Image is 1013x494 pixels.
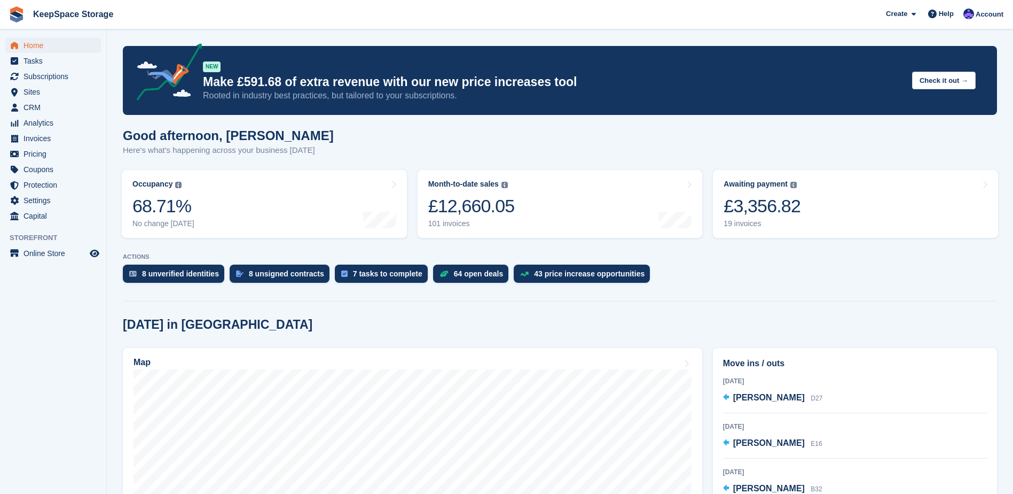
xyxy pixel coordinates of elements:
a: Preview store [88,247,101,260]
span: E16 [811,440,822,447]
p: ACTIONS [123,253,997,260]
span: Settings [23,193,88,208]
div: 8 unsigned contracts [249,269,324,278]
span: Pricing [23,146,88,161]
h2: Move ins / outs [723,357,987,370]
div: [DATE] [723,376,987,386]
a: 64 open deals [433,265,514,288]
img: verify_identity-adf6edd0f0f0b5bbfe63781bf79b02c33cf7c696d77639b501bdc392416b5a36.svg [129,271,137,277]
span: Capital [23,209,88,223]
a: menu [5,69,101,84]
span: [PERSON_NAME] [733,484,805,493]
a: 8 unverified identities [123,265,230,288]
a: menu [5,84,101,99]
a: KeepSpace Storage [29,5,117,23]
span: Analytics [23,115,88,130]
div: Occupancy [132,180,172,189]
img: task-75834270c22a3079a89374b754ae025e5fb1db73e45f91037f5363f120a921f8.svg [341,271,348,277]
a: menu [5,177,101,192]
div: 64 open deals [454,269,504,278]
img: icon-info-grey-7440780725fd019a000dd9b08b2336e03edf1995a4989e88bcd33f0948082b44.svg [790,182,797,188]
h2: [DATE] in [GEOGRAPHIC_DATA] [123,318,312,332]
div: £3,356.82 [724,195,800,217]
a: menu [5,162,101,177]
img: icon-info-grey-7440780725fd019a000dd9b08b2336e03edf1995a4989e88bcd33f0948082b44.svg [501,182,508,188]
button: Check it out → [912,72,976,89]
span: Help [939,9,954,19]
span: Tasks [23,53,88,68]
a: menu [5,100,101,115]
h2: Map [134,358,151,367]
a: 7 tasks to complete [335,265,433,288]
a: menu [5,146,101,161]
div: 7 tasks to complete [353,269,422,278]
div: No change [DATE] [132,219,194,228]
a: menu [5,53,101,68]
img: deal-1b604bf984904fb50ccaf53a9ad4b4a5d6e5aea283cecdc64d6e3604feb123c2.svg [439,270,449,277]
p: Rooted in industry best practices, but tailored to your subscriptions. [203,90,904,102]
img: Chloe Clark [963,9,974,19]
img: stora-icon-8386f47178a22dfd0bd8f6a31ec36ba5ce8667c1dd55bd0f319d3a0aa187defe.svg [9,6,25,22]
div: 8 unverified identities [142,269,219,278]
span: Coupons [23,162,88,177]
span: Online Store [23,246,88,261]
div: 43 price increase opportunities [534,269,645,278]
a: Awaiting payment £3,356.82 19 invoices [713,170,998,238]
div: [DATE] [723,467,987,477]
a: menu [5,131,101,146]
div: 101 invoices [428,219,515,228]
p: Here's what's happening across your business [DATE] [123,144,334,157]
a: 43 price increase opportunities [514,265,655,288]
div: [DATE] [723,422,987,431]
a: menu [5,38,101,53]
img: price-adjustments-announcement-icon-8257ccfd72463d97f412b2fc003d46551f7dbcb40ab6d574587a9cd5c0d94... [128,43,202,104]
a: 8 unsigned contracts [230,265,335,288]
img: contract_signature_icon-13c848040528278c33f63329250d36e43548de30e8caae1d1a13099fd9432cc5.svg [236,271,244,277]
span: [PERSON_NAME] [733,438,805,447]
h1: Good afternoon, [PERSON_NAME] [123,128,334,143]
span: [PERSON_NAME] [733,393,805,402]
a: menu [5,193,101,208]
a: Month-to-date sales £12,660.05 101 invoices [418,170,703,238]
a: menu [5,246,101,261]
div: 19 invoices [724,219,800,228]
div: NEW [203,61,221,72]
span: Storefront [10,233,106,243]
a: menu [5,115,101,130]
div: Month-to-date sales [428,180,499,189]
span: Sites [23,84,88,99]
a: Occupancy 68.71% No change [DATE] [122,170,407,238]
span: B32 [811,485,822,493]
a: menu [5,209,101,223]
span: Create [886,9,907,19]
a: [PERSON_NAME] D27 [723,391,823,405]
span: Subscriptions [23,69,88,84]
img: price_increase_opportunities-93ffe204e8149a01c8c9dc8f82e8f89637d9d84a8eef4429ea346261dce0b2c0.svg [520,272,529,276]
div: 68.71% [132,195,194,217]
a: [PERSON_NAME] E16 [723,437,822,451]
span: Account [976,9,1003,20]
span: Protection [23,177,88,192]
div: £12,660.05 [428,195,515,217]
img: icon-info-grey-7440780725fd019a000dd9b08b2336e03edf1995a4989e88bcd33f0948082b44.svg [175,182,182,188]
p: Make £591.68 of extra revenue with our new price increases tool [203,74,904,90]
span: CRM [23,100,88,115]
span: Invoices [23,131,88,146]
span: D27 [811,395,822,402]
span: Home [23,38,88,53]
div: Awaiting payment [724,180,788,189]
